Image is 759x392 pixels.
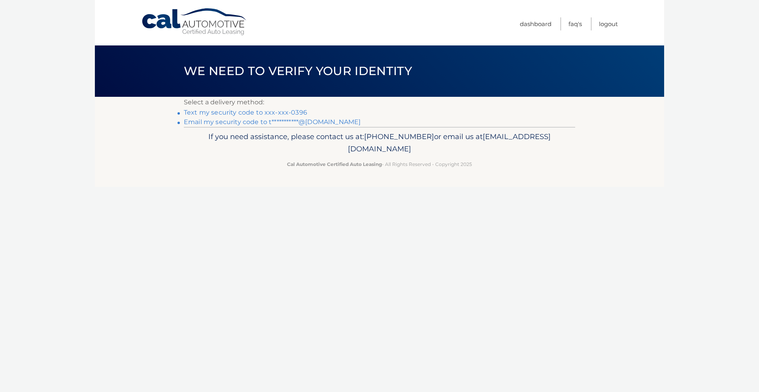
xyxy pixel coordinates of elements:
[520,17,551,30] a: Dashboard
[189,130,570,156] p: If you need assistance, please contact us at: or email us at
[287,161,382,167] strong: Cal Automotive Certified Auto Leasing
[364,132,434,141] span: [PHONE_NUMBER]
[189,160,570,168] p: - All Rights Reserved - Copyright 2025
[141,8,248,36] a: Cal Automotive
[599,17,618,30] a: Logout
[184,64,412,78] span: We need to verify your identity
[184,109,307,116] a: Text my security code to xxx-xxx-0396
[184,97,575,108] p: Select a delivery method:
[568,17,582,30] a: FAQ's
